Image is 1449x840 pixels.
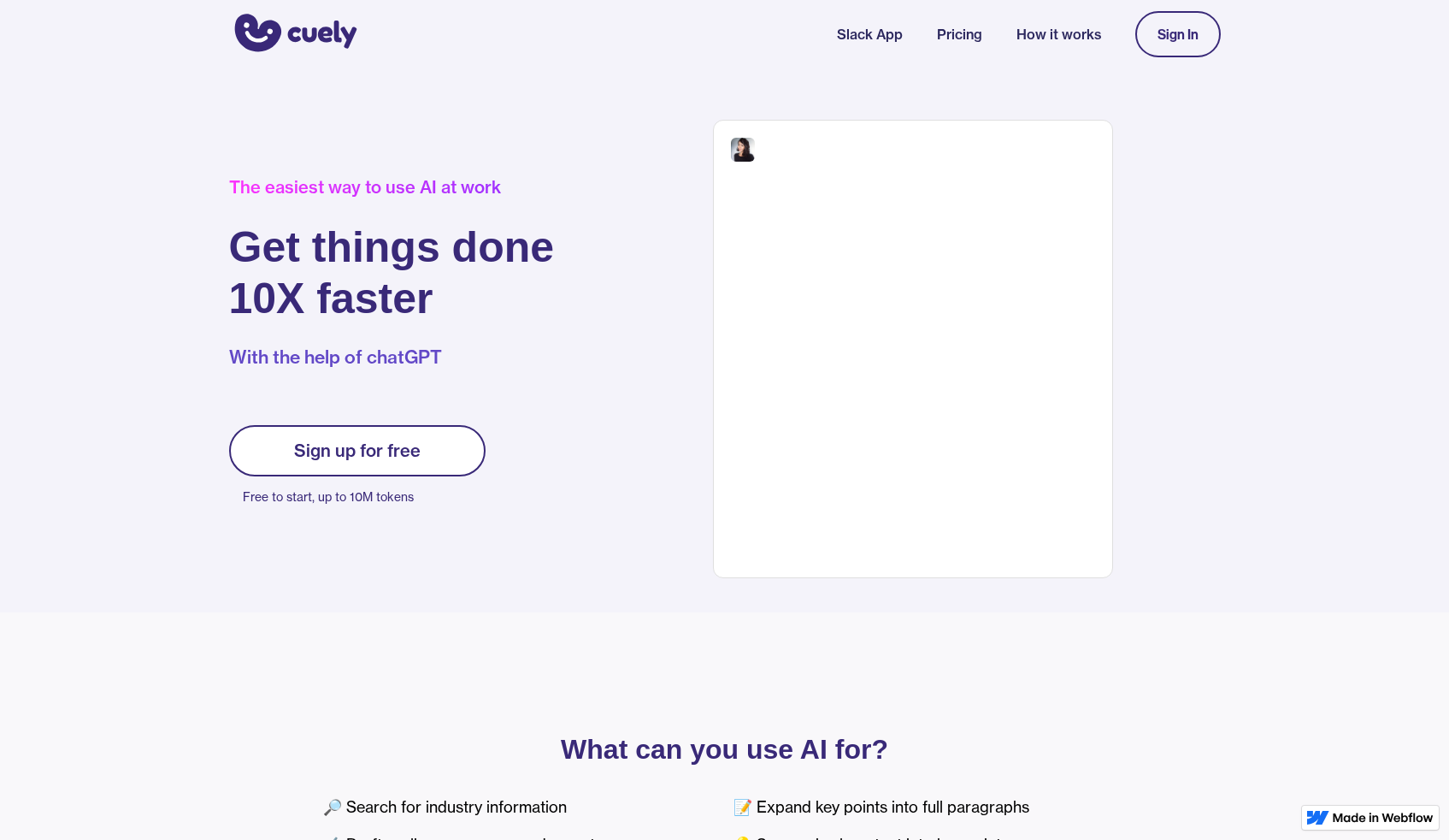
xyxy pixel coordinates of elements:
[229,3,357,66] a: home
[294,441,421,461] div: Sign up for free
[229,177,555,198] div: The easiest way to use AI at work
[1157,27,1199,42] div: Sign In
[1016,24,1101,44] a: How it works
[229,425,486,476] a: Sign up for free
[1333,813,1434,823] img: Made in Webflow
[229,345,555,370] p: With the help of chatGPT
[937,24,982,44] a: Pricing
[229,222,555,324] h1: Get things done 10X faster
[837,24,903,44] a: Slack App
[1135,11,1221,57] a: Sign In
[323,737,1127,761] p: What can you use AI for?
[243,485,486,509] p: Free to start, up to 10M tokens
